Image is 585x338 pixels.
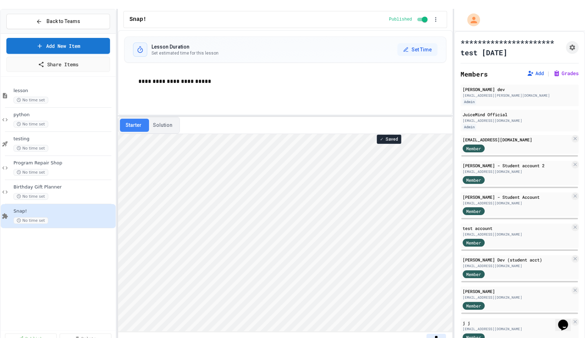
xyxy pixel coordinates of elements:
[463,320,570,326] div: j j
[389,15,429,24] div: Content is published and visible to students
[6,38,110,54] a: Add New Item
[463,225,570,231] div: test account
[129,15,147,24] span: Snap!
[463,99,476,105] div: Admin
[463,118,576,123] div: [EMAIL_ADDRESS][DOMAIN_NAME]
[13,193,48,200] span: No time set
[555,310,578,331] iframe: chat widget
[466,208,481,214] span: Member
[13,121,48,128] span: No time set
[566,41,579,54] button: Assignment Settings
[389,17,412,22] span: Published
[466,240,481,246] span: Member
[463,201,570,206] div: [EMAIL_ADDRESS][DOMAIN_NAME]
[463,194,570,200] div: [PERSON_NAME] - Student Account
[466,303,481,309] span: Member
[463,169,570,174] div: [EMAIL_ADDRESS][DOMAIN_NAME]
[463,162,570,169] div: [PERSON_NAME] - Student account 2
[460,12,482,28] div: My Account
[13,136,114,142] span: testing
[466,145,481,152] span: Member
[13,145,48,152] span: No time set
[463,257,570,263] div: [PERSON_NAME] Dev (student acct)
[13,217,48,224] span: No time set
[463,263,570,269] div: [EMAIL_ADDRESS][DOMAIN_NAME]
[460,69,488,79] h2: Members
[46,18,80,25] span: Back to Teams
[547,69,550,78] span: |
[463,232,570,237] div: [EMAIL_ADDRESS][DOMAIN_NAME]
[13,208,114,214] span: Snap!
[13,184,114,190] span: Birthday Gift Planner
[463,124,476,130] div: Admin
[553,70,579,77] button: Grades
[466,271,481,277] span: Member
[463,136,570,143] div: [EMAIL_ADDRESS][DOMAIN_NAME]
[466,177,481,183] span: Member
[6,57,110,72] a: Share Items
[13,97,48,103] span: No time set
[463,295,570,300] div: [EMAIL_ADDRESS][DOMAIN_NAME]
[527,70,544,77] button: Add
[13,169,48,176] span: No time set
[463,326,570,332] div: [EMAIL_ADDRESS][DOMAIN_NAME]
[463,93,576,98] div: [EMAIL_ADDRESS][PERSON_NAME][DOMAIN_NAME]
[13,160,114,166] span: Program Repair Shop
[13,88,114,94] span: lesson
[6,14,110,29] button: Back to Teams
[463,288,570,294] div: [PERSON_NAME]
[13,112,114,118] span: python
[463,86,576,92] div: [PERSON_NAME] dev
[463,111,576,118] div: JuiceMind Official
